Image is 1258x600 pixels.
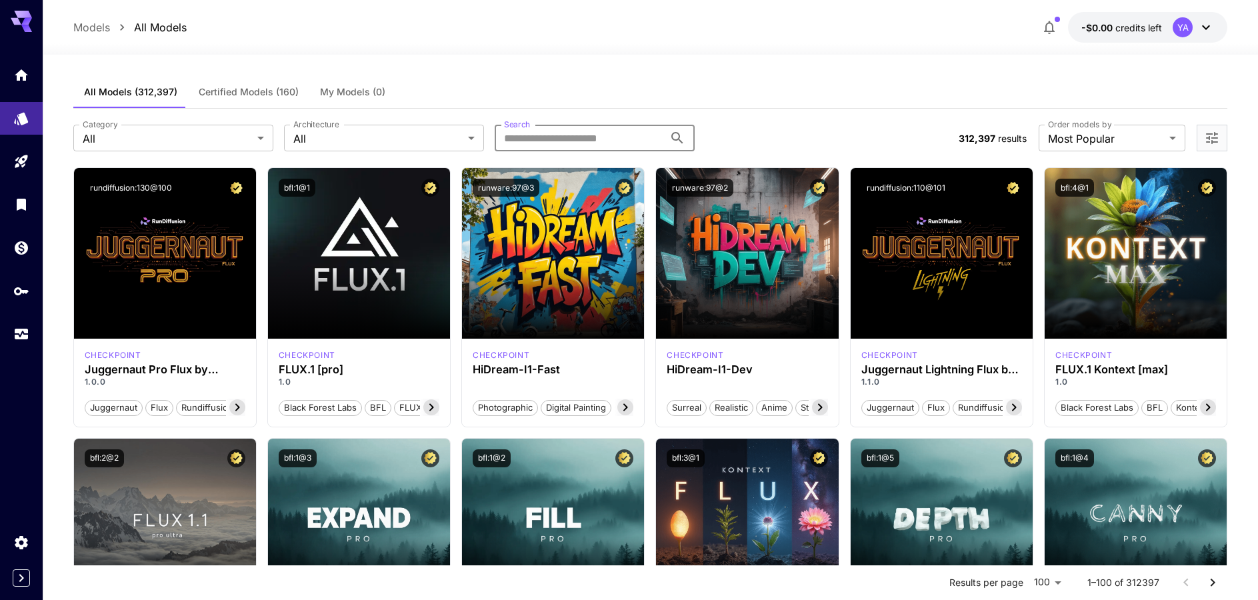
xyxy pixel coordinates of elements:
[85,349,141,361] div: FLUX.1 D
[1056,401,1138,415] span: Black Forest Labs
[279,363,439,376] div: FLUX.1 [pro]
[1068,12,1227,43] button: -$0.0012YA
[861,376,1022,388] p: 1.1.0
[394,399,456,416] button: FLUX.1 [pro]
[709,399,753,416] button: Realistic
[279,399,362,416] button: Black Forest Labs
[199,86,299,98] span: Certified Models (160)
[13,569,30,587] button: Expand sidebar
[861,449,899,467] button: bfl:1@5
[810,179,828,197] button: Certified Model – Vetted for best performance and includes a commercial license.
[1198,179,1216,197] button: Certified Model – Vetted for best performance and includes a commercial license.
[73,19,187,35] nav: breadcrumb
[667,179,733,197] button: runware:97@2
[176,399,239,416] button: rundiffusion
[541,401,611,415] span: Digital Painting
[473,449,511,467] button: bfl:1@2
[279,449,317,467] button: bfl:1@3
[1204,130,1220,147] button: Open more filters
[861,399,919,416] button: juggernaut
[861,179,951,197] button: rundiffusion:110@101
[13,534,29,551] div: Settings
[279,376,439,388] p: 1.0
[1198,449,1216,467] button: Certified Model – Vetted for best performance and includes a commercial license.
[85,349,141,361] p: checkpoint
[861,363,1022,376] h3: Juggernaut Lightning Flux by RunDiffusion
[541,399,611,416] button: Digital Painting
[279,349,335,361] div: fluxpro
[473,363,633,376] h3: HiDream-I1-Fast
[85,399,143,416] button: juggernaut
[13,153,29,170] div: Playground
[320,86,385,98] span: My Models (0)
[85,401,142,415] span: juggernaut
[1004,179,1022,197] button: Certified Model – Vetted for best performance and includes a commercial license.
[923,401,949,415] span: flux
[1173,17,1193,37] div: YA
[227,179,245,197] button: Certified Model – Vetted for best performance and includes a commercial license.
[862,401,919,415] span: juggernaut
[1141,399,1168,416] button: BFL
[365,399,391,416] button: BFL
[795,399,838,416] button: Stylized
[1048,119,1111,130] label: Order models by
[667,363,827,376] h3: HiDream-I1-Dev
[953,401,1015,415] span: rundiffusion
[1055,449,1094,467] button: bfl:1@4
[146,401,173,415] span: flux
[959,133,995,144] span: 312,397
[756,399,793,416] button: Anime
[796,401,837,415] span: Stylized
[473,349,529,361] div: HiDream Fast
[13,239,29,256] div: Wallet
[83,131,252,147] span: All
[473,349,529,361] p: checkpoint
[13,67,29,83] div: Home
[177,401,238,415] span: rundiffusion
[949,576,1023,589] p: Results per page
[1004,449,1022,467] button: Certified Model – Vetted for best performance and includes a commercial license.
[365,401,391,415] span: BFL
[83,119,118,130] label: Category
[922,399,950,416] button: flux
[861,349,918,361] div: FLUX.1 D
[13,283,29,299] div: API Keys
[293,131,463,147] span: All
[1171,401,1212,415] span: Kontext
[421,449,439,467] button: Certified Model – Vetted for best performance and includes a commercial license.
[1055,399,1139,416] button: Black Forest Labs
[504,119,530,130] label: Search
[1081,22,1115,33] span: -$0.00
[1142,401,1167,415] span: BFL
[667,449,705,467] button: bfl:3@1
[293,119,339,130] label: Architecture
[395,401,455,415] span: FLUX.1 [pro]
[279,401,361,415] span: Black Forest Labs
[710,401,753,415] span: Realistic
[421,179,439,197] button: Certified Model – Vetted for best performance and includes a commercial license.
[1029,573,1066,592] div: 100
[85,449,124,467] button: bfl:2@2
[227,449,245,467] button: Certified Model – Vetted for best performance and includes a commercial license.
[73,19,110,35] p: Models
[998,133,1027,144] span: results
[1081,21,1162,35] div: -$0.0012
[13,196,29,213] div: Library
[13,107,29,123] div: Models
[615,179,633,197] button: Certified Model – Vetted for best performance and includes a commercial license.
[667,401,706,415] span: Surreal
[1055,179,1094,197] button: bfl:4@1
[667,349,723,361] div: HiDream Dev
[85,363,245,376] h3: Juggernaut Pro Flux by RunDiffusion
[473,179,539,197] button: runware:97@3
[279,179,315,197] button: bfl:1@1
[1199,569,1226,596] button: Go to next page
[1055,363,1216,376] h3: FLUX.1 Kontext [max]
[1115,22,1162,33] span: credits left
[1055,376,1216,388] p: 1.0
[84,86,177,98] span: All Models (312,397)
